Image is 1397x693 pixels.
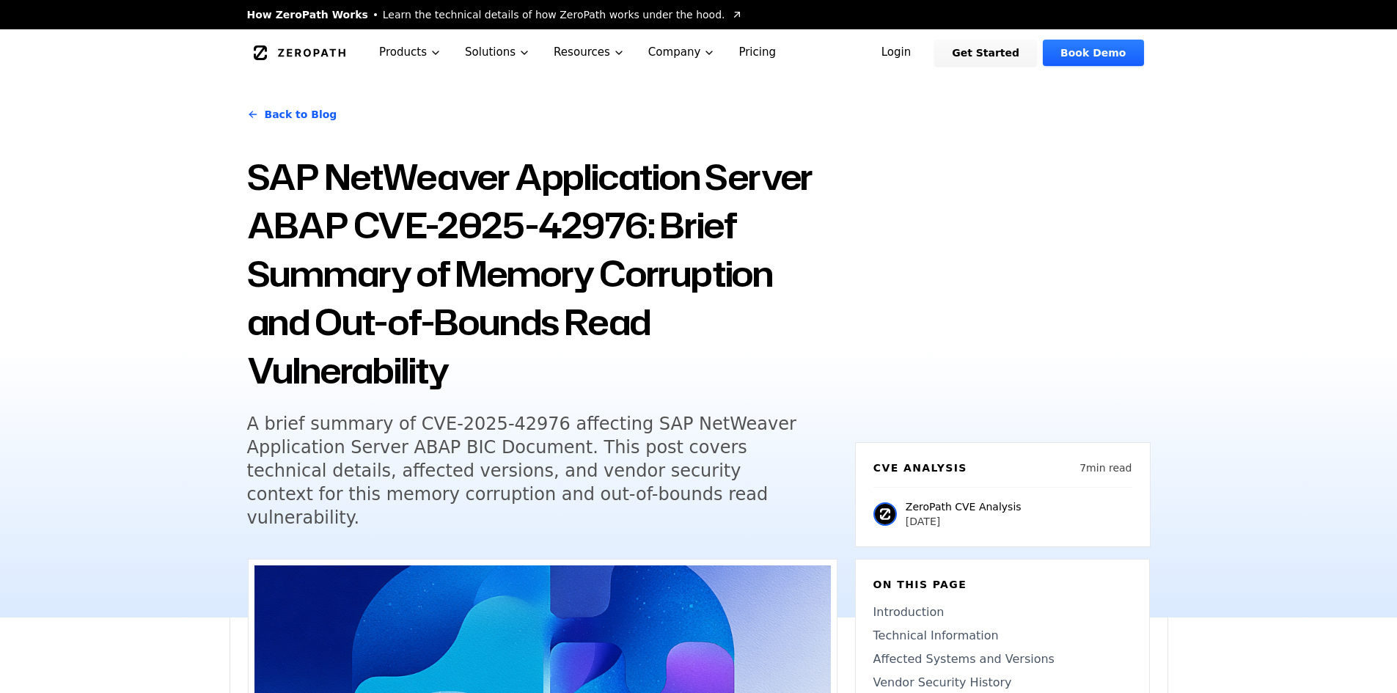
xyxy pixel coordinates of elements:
button: Products [367,29,453,76]
a: Pricing [727,29,788,76]
a: Vendor Security History [873,674,1132,692]
h6: CVE Analysis [873,461,967,475]
a: Affected Systems and Versions [873,650,1132,668]
p: ZeroPath CVE Analysis [906,499,1022,514]
a: Get Started [934,40,1037,66]
a: How ZeroPath WorksLearn the technical details of how ZeroPath works under the hood. [247,7,743,22]
img: ZeroPath CVE Analysis [873,502,897,526]
button: Solutions [453,29,542,76]
a: Introduction [873,604,1132,621]
span: How ZeroPath Works [247,7,368,22]
a: Technical Information [873,627,1132,645]
button: Company [637,29,727,76]
h1: SAP NetWeaver Application Server ABAP CVE-2025-42976: Brief Summary of Memory Corruption and Out-... [247,153,837,395]
nav: Global [230,29,1168,76]
a: Book Demo [1043,40,1143,66]
a: Login [864,40,929,66]
a: Back to Blog [247,94,337,135]
button: Resources [542,29,637,76]
p: [DATE] [906,514,1022,529]
h5: A brief summary of CVE-2025-42976 affecting SAP NetWeaver Application Server ABAP BIC Document. T... [247,412,810,529]
h6: On this page [873,577,1132,592]
span: Learn the technical details of how ZeroPath works under the hood. [383,7,725,22]
p: 7 min read [1079,461,1132,475]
